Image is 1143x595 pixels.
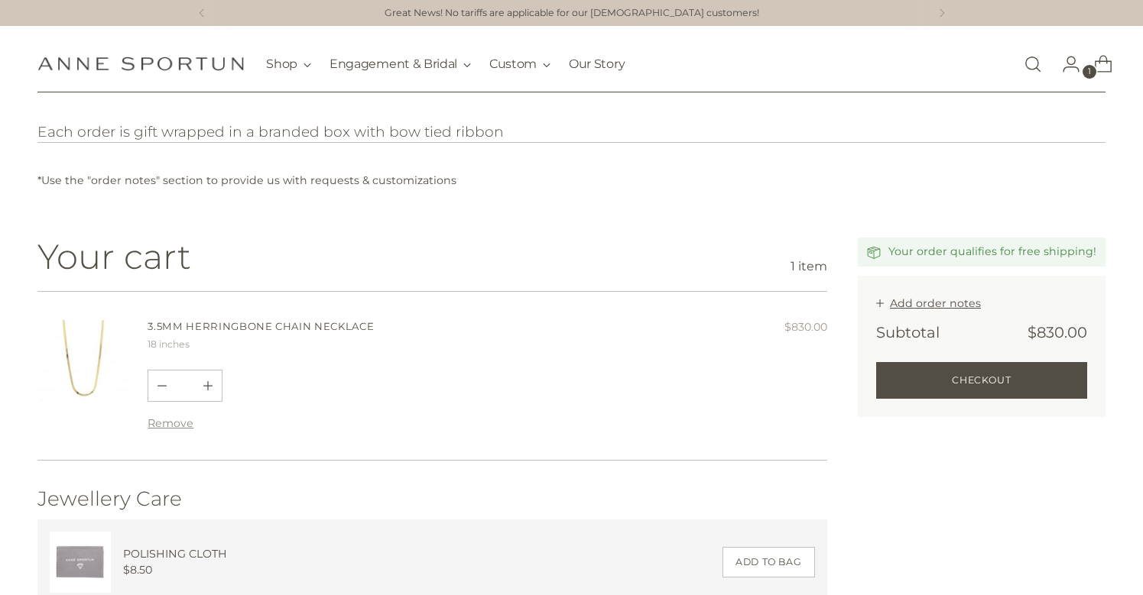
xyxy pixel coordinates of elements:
[37,238,191,276] h1: Your cart
[330,47,471,81] button: Engagement & Bridal
[876,322,940,344] h3: Subtotal
[37,57,244,71] a: Anne Sportun Fine Jewellery
[123,562,152,578] span: $8.50
[1018,49,1048,79] a: Open search modal
[1050,49,1080,79] a: Go to the account page
[148,416,193,430] button: Remove
[722,547,815,577] button: Add to Bag
[148,338,374,352] p: 18 inches
[791,257,827,276] span: 1 item
[148,320,374,332] a: 3.5mm Herringbone Chain Necklace
[1028,323,1087,341] span: $830.00
[37,488,827,510] div: Jewellery Care
[167,370,203,401] input: Product quantity
[784,320,827,334] span: $830.00
[890,296,981,310] span: Add order notes
[489,47,550,81] button: Custom
[148,370,176,401] button: Add product quantity
[569,47,625,81] a: Our Story
[194,370,222,401] button: Subtract product quantity
[266,47,311,81] button: Shop
[1082,49,1112,79] a: Open cart modal
[37,319,129,411] img: 3.5mm Herringbone Chain Necklace
[37,173,1105,189] p: *Use the "order notes" section to provide us with requests & customizations
[1083,65,1096,79] span: 1
[50,532,111,593] img: POLISHING CLOTH
[123,547,227,561] a: POLISHING CLOTH
[385,6,759,21] a: Great News! No tariffs are applicable for our [DEMOGRAPHIC_DATA] customers!
[37,123,1105,142] h2: Each order is gift wrapped in a branded box with bow tied ribbon
[888,244,1096,260] h4: Your order qualifies for free shipping!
